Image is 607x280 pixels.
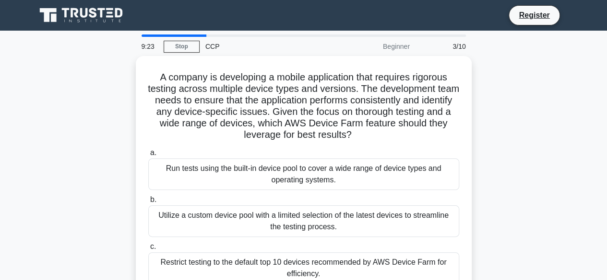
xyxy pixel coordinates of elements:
span: b. [150,195,156,203]
div: 9:23 [136,37,164,56]
a: Stop [164,41,200,53]
div: Beginner [332,37,416,56]
div: Run tests using the built-in device pool to cover a wide range of device types and operating syst... [148,158,459,190]
div: 3/10 [416,37,472,56]
a: Register [513,9,555,21]
div: CCP [200,37,332,56]
span: c. [150,242,156,250]
h5: A company is developing a mobile application that requires rigorous testing across multiple devic... [147,71,460,141]
div: Utilize a custom device pool with a limited selection of the latest devices to streamline the tes... [148,205,459,237]
span: a. [150,148,156,157]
